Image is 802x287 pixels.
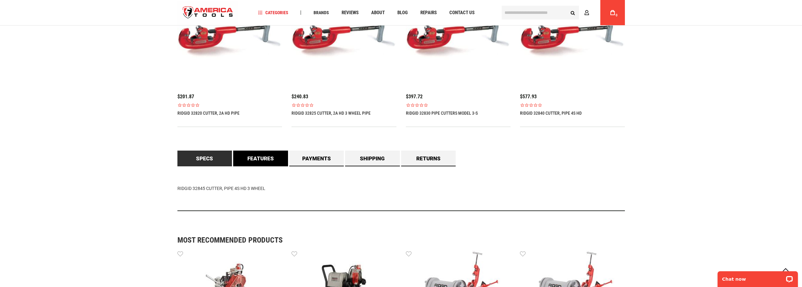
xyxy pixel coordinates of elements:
a: Reviews [339,9,361,17]
a: Categories [255,9,291,17]
a: Returns [401,151,456,166]
span: Categories [258,10,288,15]
a: Features [233,151,288,166]
a: Specs [177,151,232,166]
span: $577.93 [520,94,537,100]
div: RIDGID 32845 CUTTER, PIPE 4S HD 3 WHEEL [177,166,625,211]
span: Reviews [342,10,359,15]
a: About [368,9,388,17]
span: $240.83 [291,94,308,100]
img: America Tools [177,1,239,25]
a: Repairs [418,9,440,17]
a: RIDGID 32825 CUTTER, 2A HD 3 WHEEL PIPE [291,111,371,116]
strong: Most Recommended Products [177,236,603,244]
button: Search [567,7,579,19]
span: Rated 0.0 out of 5 stars 0 reviews [520,103,625,107]
a: RIDGID 32840 CUTTER, PIPE 4S HD [520,111,582,116]
a: Brands [311,9,332,17]
span: 0 [616,14,618,17]
a: Blog [395,9,411,17]
a: Contact Us [447,9,477,17]
a: Payments [289,151,344,166]
span: Contact Us [449,10,475,15]
span: $397.72 [406,94,423,100]
span: Brands [314,10,329,15]
span: Repairs [420,10,437,15]
span: About [371,10,385,15]
span: Rated 0.0 out of 5 stars 0 reviews [406,103,511,107]
a: store logo [177,1,239,25]
iframe: LiveChat chat widget [713,267,802,287]
a: RIDGID 32830 Pipe Cutters Model 3-S [406,111,478,116]
span: Rated 0.0 out of 5 stars 0 reviews [177,103,282,107]
a: RIDGID 32820 CUTTER, 2A HD PIPE [177,111,239,116]
a: Shipping [345,151,400,166]
span: Rated 0.0 out of 5 stars 0 reviews [291,103,396,107]
span: $201.87 [177,94,194,100]
span: Blog [397,10,408,15]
